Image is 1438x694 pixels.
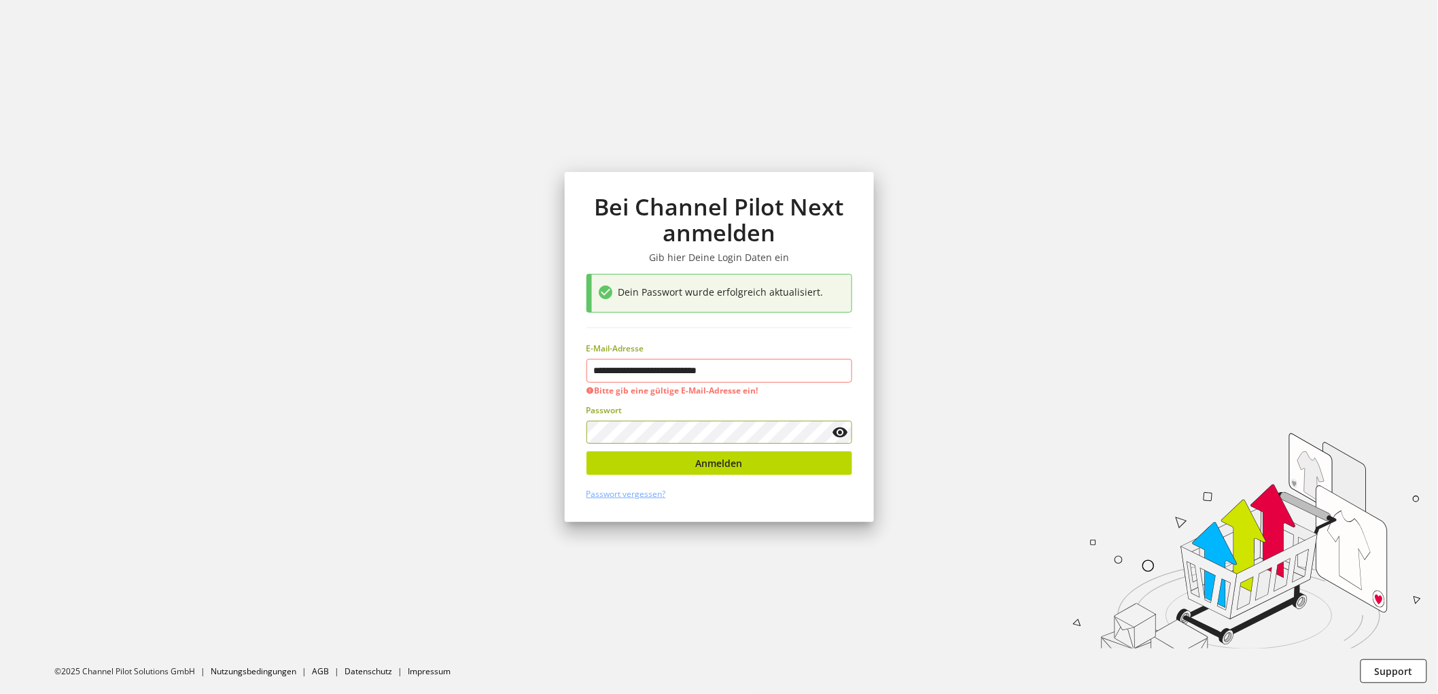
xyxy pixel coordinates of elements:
[586,251,852,264] h3: Gib hier Deine Login Daten ein
[211,665,296,677] a: Nutzungsbedingungen
[586,404,622,416] span: Passwort
[312,665,329,677] a: AGB
[696,456,743,470] span: Anmelden
[618,285,845,302] div: Dein Passwort wurde erfolgreich aktualisiert.
[345,665,392,677] a: Datenschutz
[1375,664,1413,678] span: Support
[586,451,852,475] button: Anmelden
[1361,659,1427,683] button: Support
[408,665,451,677] a: Impressum
[586,385,852,397] p: Bitte gib eine gültige E-Mail-Adresse ein!
[586,343,644,354] span: E-Mail-Adresse
[586,488,666,500] a: Passwort vergessen?
[586,194,852,246] h1: Bei Channel Pilot Next anmelden
[54,665,211,678] li: ©2025 Channel Pilot Solutions GmbH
